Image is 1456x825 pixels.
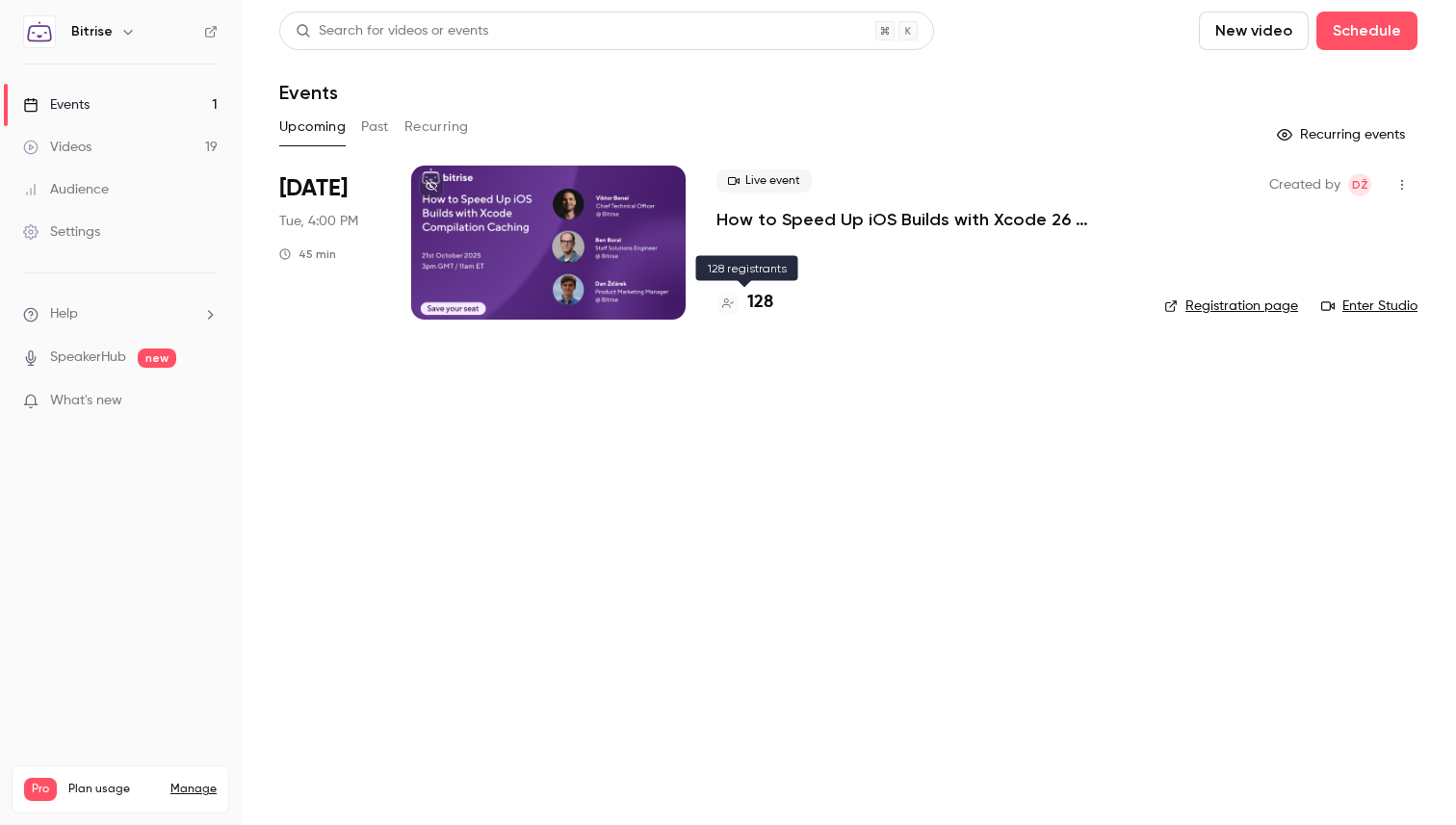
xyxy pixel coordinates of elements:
[1352,173,1368,196] span: DŽ
[170,782,217,797] a: Manage
[1199,12,1309,50] button: New video
[23,180,109,199] div: Audience
[50,348,126,368] a: SpeakerHub
[279,81,338,104] h1: Events
[138,348,176,368] span: new
[24,778,57,801] span: Pro
[716,290,773,316] a: 128
[716,169,812,193] span: Live event
[279,246,336,262] div: 45 min
[50,391,122,411] span: What's new
[404,112,469,142] button: Recurring
[747,290,773,316] h4: 128
[50,304,78,324] span: Help
[279,166,380,320] div: Oct 21 Tue, 3:00 PM (Europe/London)
[23,304,218,324] li: help-dropdown-opener
[279,112,346,142] button: Upcoming
[1269,173,1340,196] span: Created by
[296,21,488,41] div: Search for videos or events
[361,112,389,142] button: Past
[195,393,218,410] iframe: Noticeable Trigger
[23,138,91,157] div: Videos
[68,782,159,797] span: Plan usage
[24,16,55,47] img: Bitrise
[23,222,100,242] div: Settings
[1348,173,1371,196] span: Dan Žďárek
[1316,12,1417,50] button: Schedule
[23,95,90,115] div: Events
[716,208,1133,231] a: How to Speed Up iOS Builds with Xcode 26 Compilation Caching
[279,212,358,231] span: Tue, 4:00 PM
[1321,296,1417,316] a: Enter Studio
[1164,296,1298,316] a: Registration page
[1268,119,1417,150] button: Recurring events
[279,173,348,204] span: [DATE]
[71,22,113,41] h6: Bitrise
